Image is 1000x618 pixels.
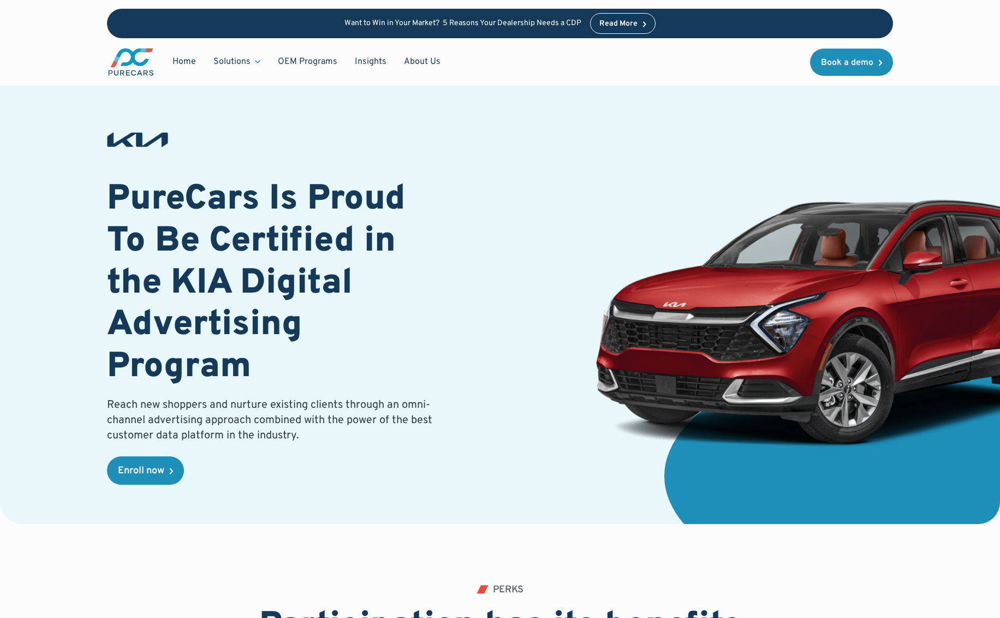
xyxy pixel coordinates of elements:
[107,456,184,485] a: Enroll now
[269,51,346,72] a: OEM Programs
[107,397,439,443] p: Reach new shoppers and nurture existing clients through an omni-channel advertising approach comb...
[107,47,155,77] img: purecars logo
[118,466,164,476] div: Enroll now
[590,13,656,34] a: Read More
[107,47,155,77] a: main
[164,51,205,72] a: Home
[493,585,523,595] div: PERKS
[344,19,581,28] p: Want to Win in Your Market? 5 Reasons Your Dealership Needs a CDP
[107,179,439,389] h1: PureCars Is Proud To Be Certified in the KIA Digital Advertising Program
[205,51,269,72] div: Solutions
[599,20,638,28] div: Read More
[821,58,873,67] div: Book a demo
[395,51,449,72] a: About Us
[810,49,893,76] a: Book a demo
[346,51,395,72] a: Insights
[213,56,251,68] div: Solutions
